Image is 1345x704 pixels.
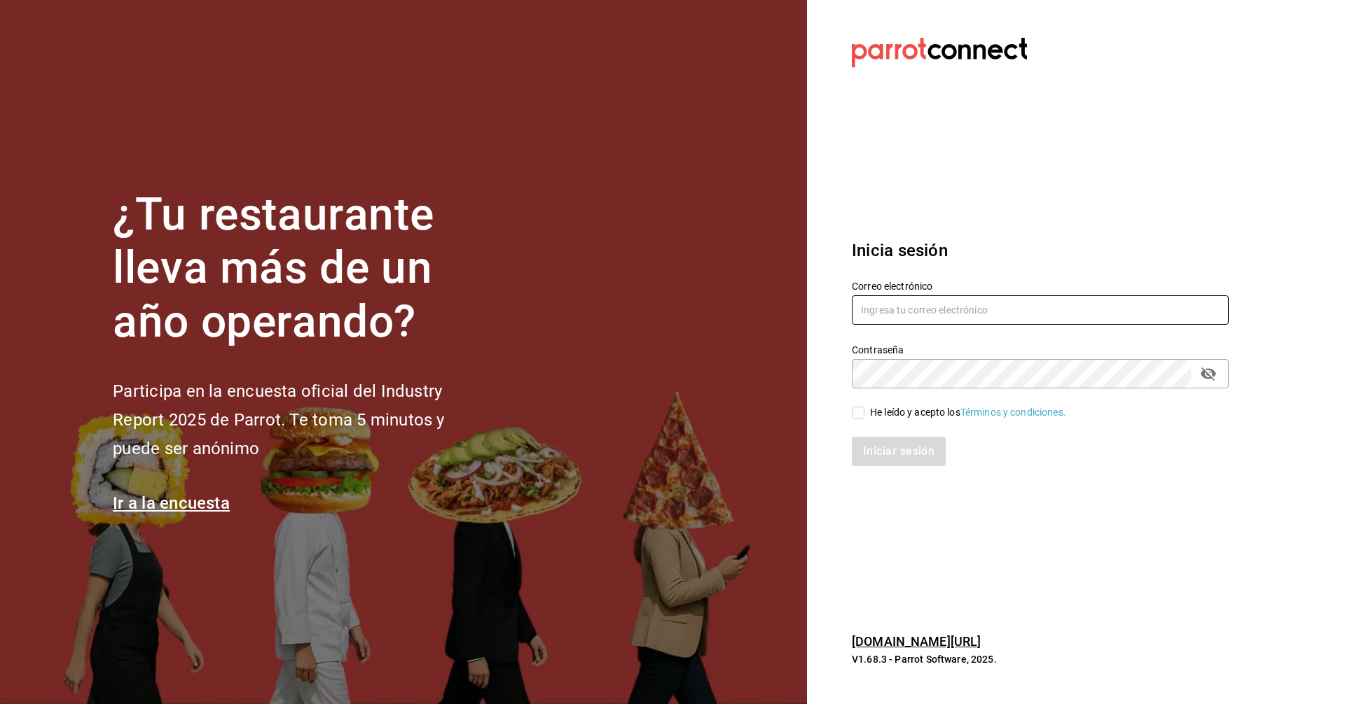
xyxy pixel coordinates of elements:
[852,295,1229,325] input: Ingresa tu correo electrónico
[960,407,1066,418] a: Términos y condiciones.
[113,493,230,513] a: Ir a la encuesta
[852,344,1229,354] label: Contraseña
[852,238,1229,263] h3: Inicia sesión
[852,634,981,649] a: [DOMAIN_NAME][URL]
[852,652,1229,666] p: V1.68.3 - Parrot Software, 2025.
[113,377,491,463] h2: Participa en la encuesta oficial del Industry Report 2025 de Parrot. Te toma 5 minutos y puede se...
[1196,362,1220,386] button: passwordField
[870,405,1066,420] div: He leído y acepto los
[852,281,1229,290] label: Correo electrónico
[113,188,491,349] h1: ¿Tu restaurante lleva más de un año operando?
